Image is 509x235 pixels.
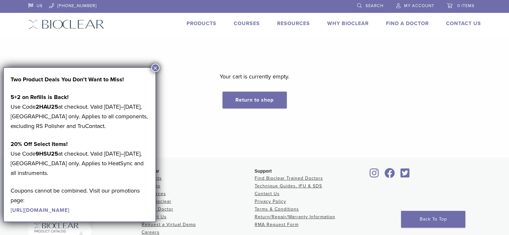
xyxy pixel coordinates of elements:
a: Contact Us [255,191,280,196]
a: Resources [277,20,310,27]
button: Close [151,64,160,72]
a: Contact Us [446,20,481,27]
a: Why Bioclear [327,20,369,27]
span: Bioclear [142,168,159,174]
strong: 5+2 on Refills is Back! [11,94,69,101]
a: Bioclear [382,172,397,178]
span: My Account [404,3,434,8]
a: Terms & Conditions [255,206,299,212]
a: Return to shop [223,92,287,108]
img: Bioclear [28,20,104,29]
a: Find Bioclear Trained Doctors [255,176,323,181]
a: Bioclear [399,172,412,178]
span: Support [255,168,272,174]
a: Products [187,20,216,27]
a: Find A Doctor [142,206,173,212]
span: 0 items [457,3,475,8]
strong: Two Product Deals You Don’t Want to Miss! [11,76,124,83]
span: Search [365,3,383,8]
a: [URL][DOMAIN_NAME] [11,207,69,213]
p: Use Code at checkout. Valid [DATE]–[DATE], [GEOGRAPHIC_DATA] only. Applies to HeatSync and all in... [11,139,149,178]
a: Technique Guides, IFU & SDS [255,183,322,189]
a: Request a Virtual Demo [142,222,196,227]
a: Back To Top [401,211,465,228]
a: Careers [142,230,160,235]
a: Return/Repair/Warranty Information [255,214,335,220]
p: Your cart is currently empty. [220,72,289,81]
a: RMA Request Form [255,222,299,227]
a: Find A Doctor [386,20,429,27]
strong: 20% Off Select Items! [11,140,68,148]
p: Coupons cannot be combined. Visit our promotions page: [11,186,149,215]
strong: 2HAU25 [36,103,58,110]
a: Courses [234,20,260,27]
a: Why Bioclear [142,199,171,204]
p: Use Code at checkout. Valid [DATE]–[DATE], [GEOGRAPHIC_DATA] only. Applies to all components, exc... [11,92,149,131]
a: Privacy Policy [255,199,286,204]
strong: 9HSU25 [36,150,58,157]
a: Bioclear [368,172,381,178]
